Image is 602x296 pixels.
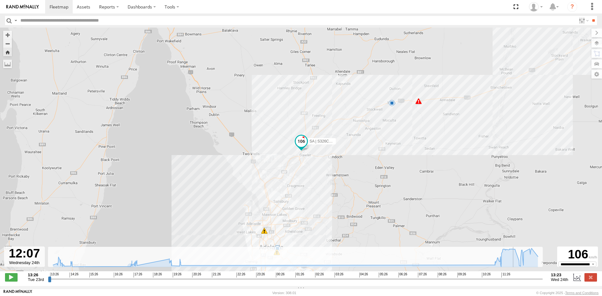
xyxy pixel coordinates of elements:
span: 03:26 [335,273,343,278]
span: 09:26 [457,273,466,278]
span: 02:26 [315,273,324,278]
button: Zoom out [3,39,12,48]
span: 14:26 [70,273,78,278]
span: 23:26 [256,273,265,278]
label: Search Filter Options [576,16,590,25]
label: Close [584,273,597,281]
div: 7 [274,245,281,252]
span: 22:26 [236,273,245,278]
strong: 13:23 [551,273,568,277]
span: 16:26 [114,273,123,278]
span: 10:26 [482,273,491,278]
label: Measure [3,60,12,68]
div: Charlotte Salt [527,2,545,12]
a: Terms and Conditions [565,291,599,295]
span: 15:26 [89,273,98,278]
span: Tue 23rd Sep 2025 [28,277,44,282]
span: 21:26 [212,273,221,278]
i: ? [567,2,577,12]
button: Zoom in [3,31,12,39]
span: 18:26 [153,273,162,278]
div: © Copyright 2025 - [536,291,599,295]
span: 20:26 [192,273,201,278]
span: 17:26 [134,273,142,278]
strong: 13:26 [28,273,44,277]
span: 01:26 [295,273,304,278]
span: 11:26 [501,273,510,278]
label: Map Settings [591,70,602,79]
span: 08:26 [438,273,446,278]
span: Wed 24th Sep 2025 [551,277,568,282]
a: Visit our Website [3,290,32,296]
span: 19:26 [173,273,182,278]
label: Search Query [13,16,18,25]
span: 13:26 [50,273,59,278]
div: Version: 308.01 [272,291,296,295]
span: 04:26 [359,273,368,278]
img: rand-logo.svg [6,5,39,9]
span: SA | S326COA | [PERSON_NAME] [309,139,368,143]
span: 00:26 [276,273,285,278]
span: 05:26 [379,273,388,278]
div: 106 [558,247,597,262]
span: 06:26 [399,273,407,278]
label: Play/Stop [5,273,18,281]
button: Zoom Home [3,48,12,56]
span: 07:26 [418,273,427,278]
